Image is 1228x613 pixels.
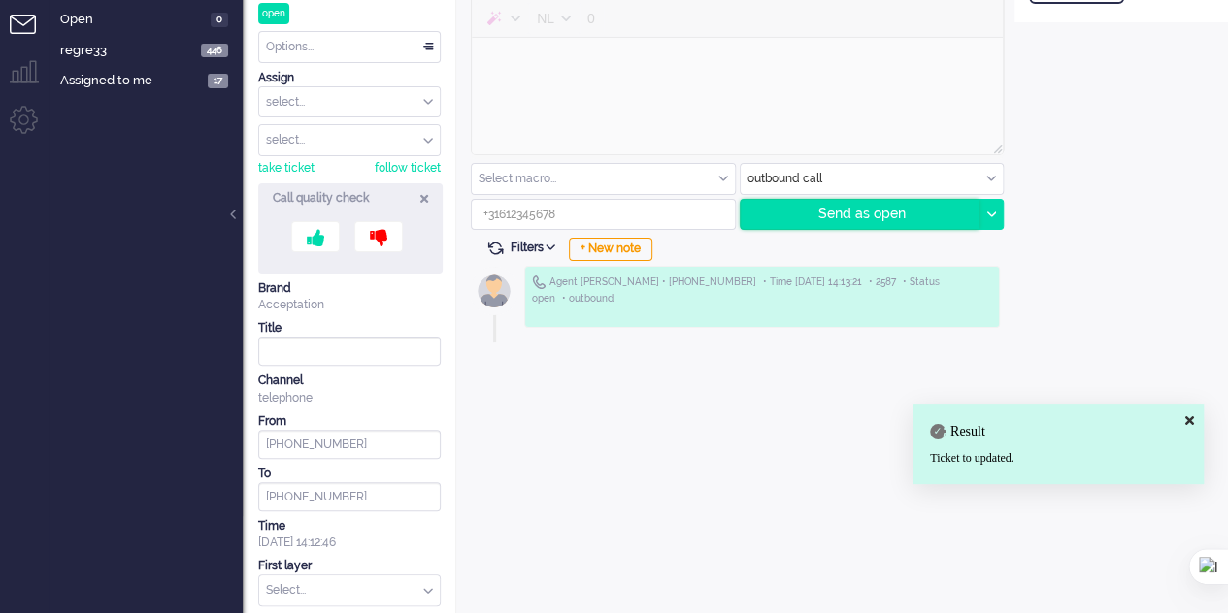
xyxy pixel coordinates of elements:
[10,15,53,58] li: Tickets menu
[56,8,243,29] a: Open 0
[258,518,441,551] div: [DATE] 14:12:46
[869,276,896,287] span: • 2587
[60,72,202,90] span: Assigned to me
[258,124,441,156] div: Assign User
[208,74,228,88] span: 17
[10,60,53,104] li: Supervisor menu
[60,42,195,60] span: regre33
[258,3,289,24] div: open
[60,11,205,29] span: Open
[258,297,441,313] div: Acceptation
[532,274,546,289] img: ic_telephone_grey.svg
[201,44,228,58] span: 446
[211,13,228,27] span: 0
[8,8,523,42] body: Rich Text Area. Press ALT-0 for help.
[930,450,1186,467] div: Ticket to updated.
[930,424,1186,438] h4: Result
[763,276,862,287] span: • Time [DATE] 14:13:21
[258,86,441,118] div: Assign Group
[258,160,315,177] div: take ticket
[470,267,518,315] img: avatar
[549,276,756,287] span: Agent [PERSON_NAME] • [PHONE_NUMBER]
[258,70,441,86] div: Assign
[258,390,441,406] div: telephone
[10,106,53,149] li: Admin menu
[375,160,441,177] div: follow ticket
[258,558,441,574] div: First layer
[258,482,441,511] input: +31612345678
[258,280,441,297] div: Brand
[258,518,441,534] div: Time
[258,466,441,482] div: To
[273,190,369,207] span: Call quality check
[258,413,441,430] div: From
[511,241,562,254] span: Filters
[569,238,652,261] div: + New note
[258,320,441,337] div: Title
[56,69,243,90] a: Assigned to me 17
[472,200,735,229] input: +31612345678
[56,39,243,60] a: regre33 446
[532,276,940,304] span: • Status open
[258,372,441,389] div: Channel
[562,293,614,304] span: • outbound
[741,200,979,229] div: Send as open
